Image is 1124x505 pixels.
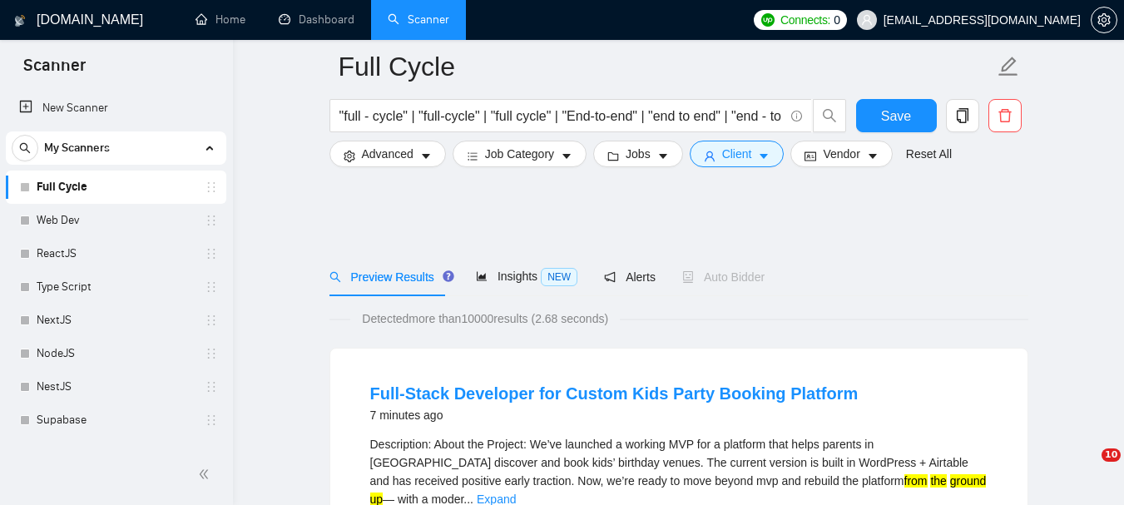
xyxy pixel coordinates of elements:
a: Reset All [906,145,952,163]
span: holder [205,347,218,360]
span: Job Category [485,145,554,163]
a: homeHome [196,12,245,27]
li: New Scanner [6,92,226,125]
a: New Scanner [19,92,213,125]
input: Scanner name... [339,46,994,87]
span: info-circle [791,111,802,121]
span: NEW [541,268,577,286]
span: search [814,108,845,123]
span: Jobs [626,145,651,163]
span: holder [205,181,218,194]
a: NextJS [37,304,195,337]
span: delete [989,108,1021,123]
button: idcardVendorcaret-down [790,141,892,167]
span: Insights [476,270,577,283]
span: search [12,142,37,154]
button: barsJob Categorycaret-down [453,141,587,167]
button: copy [946,99,979,132]
span: caret-down [420,150,432,162]
a: setting [1091,13,1117,27]
a: dashboardDashboard [279,12,354,27]
div: Tooltip anchor [441,269,456,284]
span: bars [467,150,478,162]
span: caret-down [561,150,572,162]
mark: the [930,474,946,488]
button: userClientcaret-down [690,141,785,167]
button: setting [1091,7,1117,33]
span: Client [722,145,752,163]
span: holder [205,247,218,260]
span: holder [205,314,218,327]
a: ReactJS [37,237,195,270]
span: folder [607,150,619,162]
li: My Scanners [6,131,226,470]
mark: from [904,474,928,488]
span: caret-down [867,150,879,162]
span: Alerts [604,270,656,284]
a: Full Cycle [37,171,195,204]
button: delete [988,99,1022,132]
span: Preview Results [329,270,449,284]
span: holder [205,413,218,427]
span: holder [205,380,218,394]
button: settingAdvancedcaret-down [329,141,446,167]
a: Type Script [37,270,195,304]
span: Connects: [780,11,830,29]
span: setting [1092,13,1117,27]
span: search [329,271,341,283]
iframe: Intercom live chat [1067,448,1107,488]
span: notification [604,271,616,283]
mark: ground [950,474,987,488]
span: Save [881,106,911,126]
span: holder [205,214,218,227]
span: area-chart [476,270,488,282]
span: double-left [198,466,215,483]
input: Search Freelance Jobs... [339,106,784,126]
span: idcard [805,150,816,162]
span: caret-down [657,150,669,162]
span: caret-down [758,150,770,162]
a: NestJS [37,370,195,404]
span: Auto Bidder [682,270,765,284]
a: searchScanner [388,12,449,27]
a: Full-Stack Developer for Custom Kids Party Booking Platform [370,384,859,403]
a: NodeJS [37,337,195,370]
a: Web Dev [37,204,195,237]
div: 7 minutes ago [370,405,859,425]
button: folderJobscaret-down [593,141,683,167]
span: edit [998,56,1019,77]
span: user [704,150,715,162]
span: copy [947,108,978,123]
span: My Scanners [44,131,110,165]
span: Scanner [10,53,99,88]
span: Vendor [823,145,859,163]
span: 0 [834,11,840,29]
button: search [12,135,38,161]
a: Supabase [37,404,195,437]
span: setting [344,150,355,162]
span: 10 [1102,448,1121,462]
span: Advanced [362,145,413,163]
img: upwork-logo.png [761,13,775,27]
button: search [813,99,846,132]
span: user [861,14,873,26]
button: Save [856,99,937,132]
span: Detected more than 10000 results (2.68 seconds) [350,309,620,328]
span: robot [682,271,694,283]
img: logo [14,7,26,34]
a: Firebase [37,437,195,470]
span: holder [205,280,218,294]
